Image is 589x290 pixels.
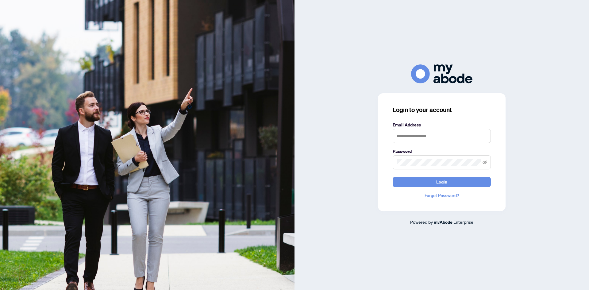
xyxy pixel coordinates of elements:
h3: Login to your account [393,106,491,114]
span: Enterprise [453,219,473,225]
img: ma-logo [411,64,472,83]
span: Powered by [410,219,433,225]
span: eye-invisible [483,160,487,164]
a: myAbode [434,219,452,226]
button: Login [393,177,491,187]
label: Password [393,148,491,155]
a: Forgot Password? [393,192,491,199]
span: Login [436,177,447,187]
label: Email Address [393,122,491,128]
